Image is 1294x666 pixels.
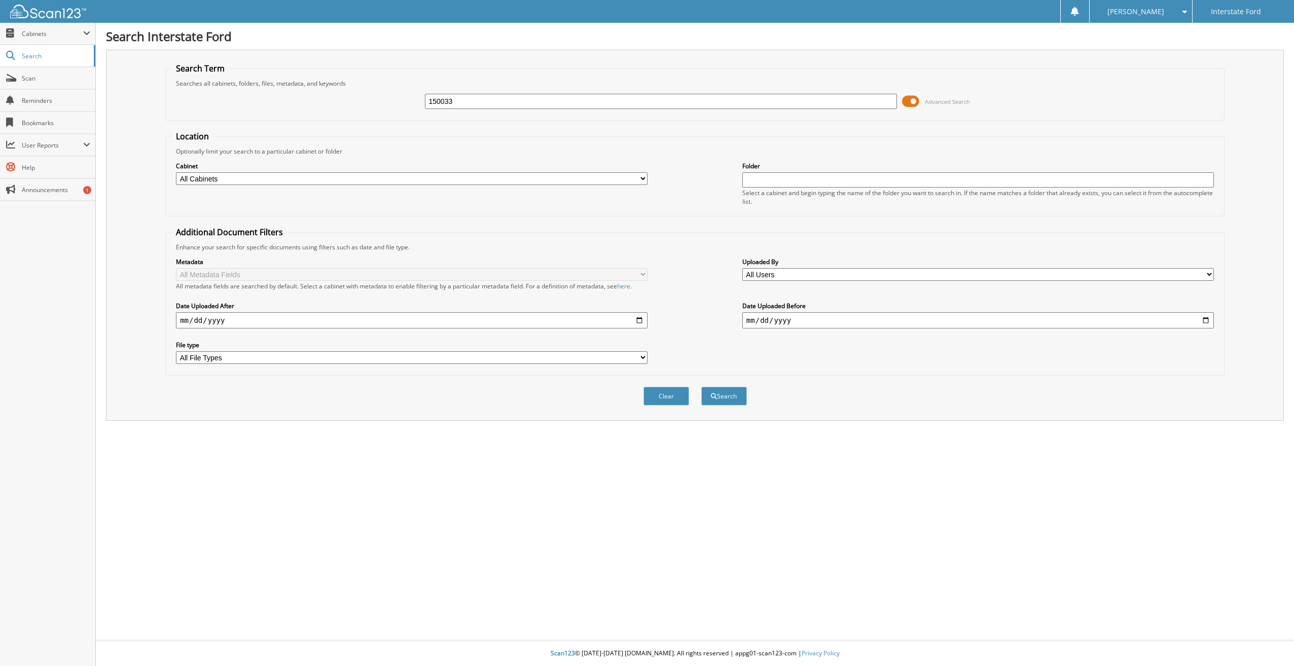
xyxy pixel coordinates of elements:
[22,163,90,172] span: Help
[1107,9,1164,15] span: [PERSON_NAME]
[742,162,1214,170] label: Folder
[742,312,1214,328] input: end
[925,98,970,105] span: Advanced Search
[742,257,1214,266] label: Uploaded By
[83,186,91,194] div: 1
[22,29,83,38] span: Cabinets
[802,649,840,657] a: Privacy Policy
[176,312,648,328] input: start
[176,282,648,290] div: All metadata fields are searched by default. Select a cabinet with metadata to enable filtering b...
[106,28,1284,45] h1: Search Interstate Ford
[10,5,86,18] img: scan123-logo-white.svg
[171,131,214,142] legend: Location
[171,63,230,74] legend: Search Term
[22,52,89,60] span: Search
[176,302,648,310] label: Date Uploaded After
[176,341,648,349] label: File type
[1211,9,1261,15] span: Interstate Ford
[551,649,575,657] span: Scan123
[176,257,648,266] label: Metadata
[22,119,90,127] span: Bookmarks
[22,186,90,194] span: Announcements
[171,243,1219,251] div: Enhance your search for specific documents using filters such as date and file type.
[171,79,1219,88] div: Searches all cabinets, folders, files, metadata, and keywords
[22,74,90,83] span: Scan
[96,641,1294,666] div: © [DATE]-[DATE] [DOMAIN_NAME]. All rights reserved | appg01-scan123-com |
[701,387,747,405] button: Search
[742,189,1214,206] div: Select a cabinet and begin typing the name of the folder you want to search in. If the name match...
[171,227,288,238] legend: Additional Document Filters
[22,96,90,105] span: Reminders
[617,282,630,290] a: here
[643,387,689,405] button: Clear
[176,162,648,170] label: Cabinet
[742,302,1214,310] label: Date Uploaded Before
[171,147,1219,156] div: Optionally limit your search to a particular cabinet or folder
[22,141,83,150] span: User Reports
